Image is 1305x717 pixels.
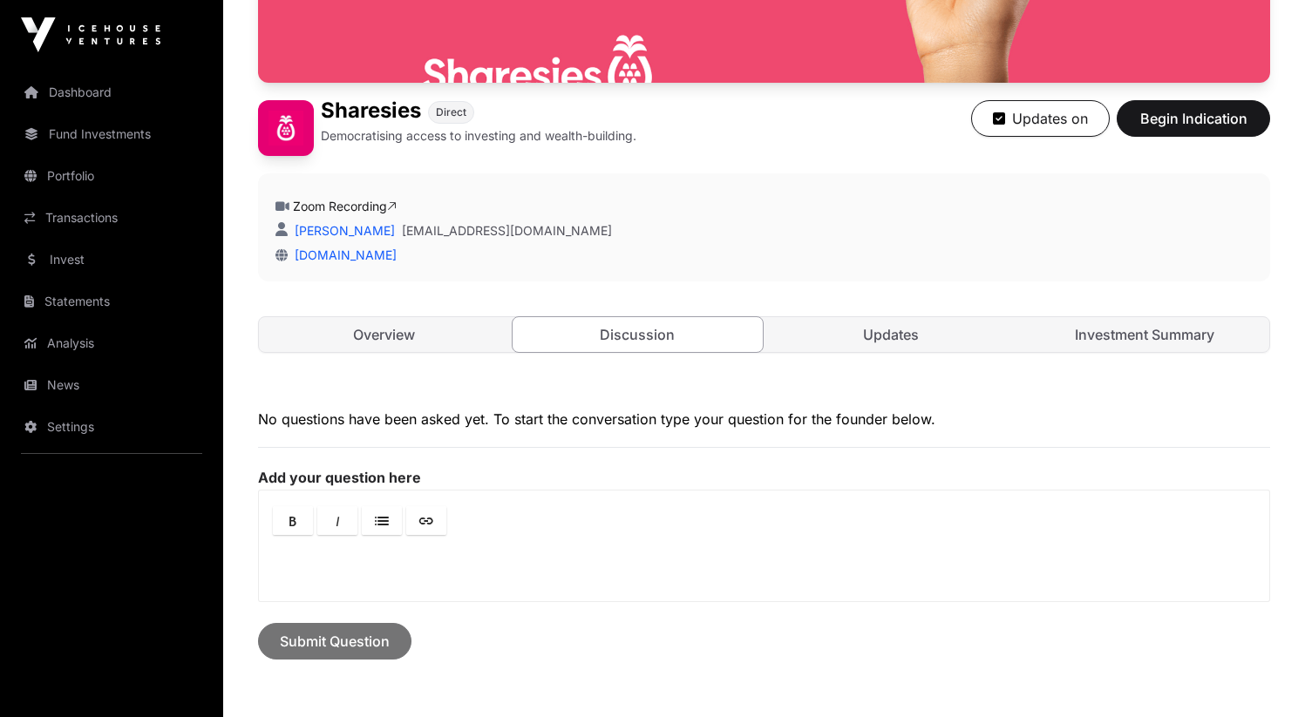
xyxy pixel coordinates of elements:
iframe: Chat Widget [1218,633,1305,717]
label: Add your question here [258,469,1270,486]
a: Link [406,506,446,535]
p: No questions have been asked yet. To start the conversation type your question for the founder be... [258,409,1270,430]
a: News [14,366,209,404]
a: Discussion [512,316,764,353]
a: Updates [766,317,1016,352]
button: Begin Indication [1117,100,1270,137]
a: Overview [259,317,509,352]
a: Begin Indication [1117,118,1270,135]
a: Dashboard [14,73,209,112]
a: Investment Summary [1019,317,1269,352]
a: Bold [273,506,313,535]
nav: Tabs [259,317,1269,352]
a: Italic [317,506,357,535]
button: Updates on [971,100,1110,137]
a: Analysis [14,324,209,362]
a: Transactions [14,199,209,237]
a: [EMAIL_ADDRESS][DOMAIN_NAME] [402,222,612,240]
a: Fund Investments [14,115,209,153]
span: Direct [436,105,466,119]
p: Democratising access to investing and wealth-building. [321,127,636,145]
a: Invest [14,240,209,279]
img: Icehouse Ventures Logo [21,17,160,52]
a: Zoom Recording [293,199,397,213]
a: Portfolio [14,157,209,195]
img: Sharesies [258,100,314,156]
h1: Sharesies [321,100,421,124]
a: Statements [14,282,209,321]
a: Settings [14,408,209,446]
a: Lists [362,506,402,535]
span: Begin Indication [1138,108,1248,129]
a: [DOMAIN_NAME] [288,247,397,262]
a: [PERSON_NAME] [291,223,395,238]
